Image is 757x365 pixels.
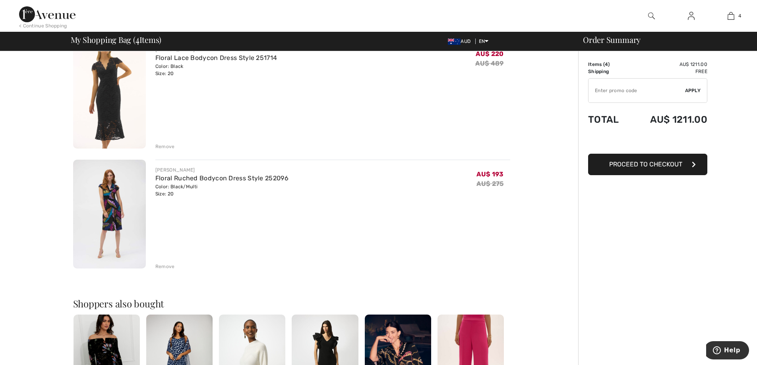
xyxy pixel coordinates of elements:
img: My Bag [728,11,734,21]
span: EN [479,39,489,44]
a: Floral Lace Bodycon Dress Style 251714 [155,54,277,62]
td: Shipping [588,68,630,75]
img: search the website [648,11,655,21]
div: Color: Black Size: 20 [155,63,277,77]
span: 4 [738,12,741,19]
span: Proceed to Checkout [609,160,682,168]
iframe: Opens a widget where you can find more information [706,341,749,361]
img: Floral Lace Bodycon Dress Style 251714 [73,39,146,149]
input: Promo code [589,79,685,102]
h2: Shoppers also bought [73,299,510,308]
div: < Continue Shopping [19,22,67,29]
a: Sign In [681,11,701,21]
div: Order Summary [573,36,752,44]
span: Apply [685,87,701,94]
td: Free [630,68,707,75]
span: My Shopping Bag ( Items) [71,36,162,44]
span: 4 [605,62,608,67]
img: Floral Ruched Bodycon Dress Style 252096 [73,160,146,269]
img: 1ère Avenue [19,6,76,22]
iframe: PayPal [588,133,707,151]
td: Total [588,106,630,133]
td: Items ( ) [588,61,630,68]
div: [PERSON_NAME] [155,166,288,174]
a: Floral Ruched Bodycon Dress Style 252096 [155,174,288,182]
a: 4 [711,11,750,21]
span: AUD [448,39,474,44]
button: Proceed to Checkout [588,154,707,175]
div: Color: Black/Multi Size: 20 [155,183,288,197]
div: Remove [155,143,175,150]
span: 4 [136,34,139,44]
td: AU$ 1211.00 [630,61,707,68]
span: AU$ 220 [476,50,503,58]
span: AU$ 193 [476,170,503,178]
td: AU$ 1211.00 [630,106,707,133]
img: My Info [688,11,695,21]
div: Remove [155,263,175,270]
s: AU$ 489 [475,60,503,67]
img: Australian Dollar [448,39,461,45]
s: AU$ 275 [476,180,503,187]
